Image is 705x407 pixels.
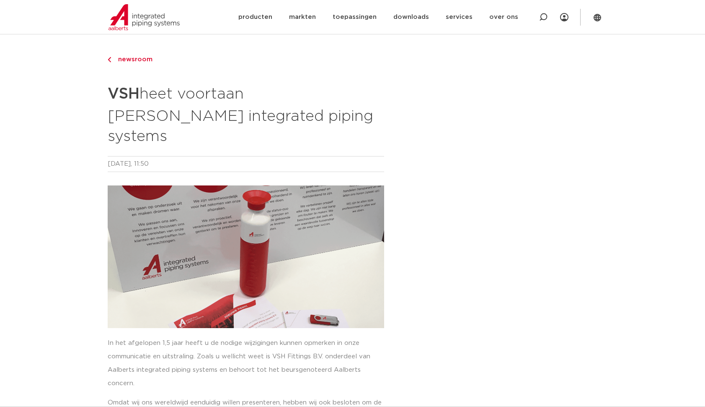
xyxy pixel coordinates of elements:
strong: VSH [108,86,139,102]
time: [DATE] [108,161,131,167]
p: In het afgelopen 1,5 jaar heeft u de nodige wijzigingen kunnen opmerken in onze communicatie en u... [108,337,384,390]
a: newsroom [108,55,384,65]
span: , [131,161,132,167]
time: 11:50 [134,161,149,167]
span: newsroom [113,56,152,63]
h2: heet voortaan [PERSON_NAME] integrated piping systems [108,81,384,147]
img: chevron-right.svg [108,57,111,63]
